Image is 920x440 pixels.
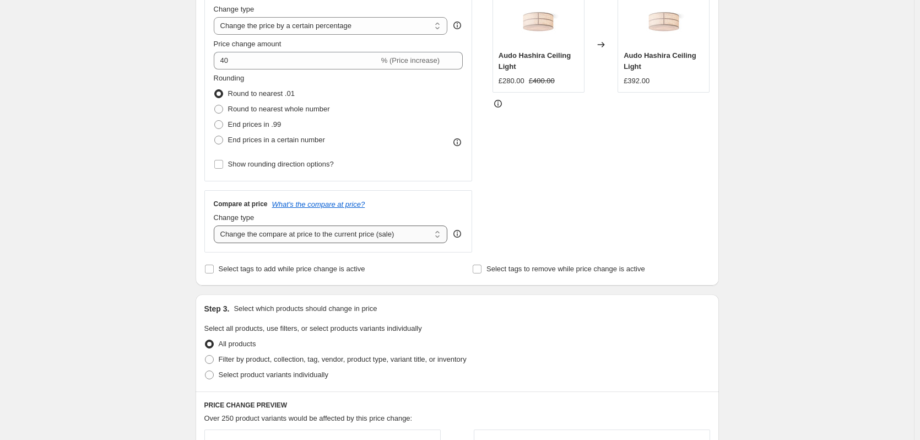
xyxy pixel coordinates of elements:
p: Select which products should change in price [234,303,377,314]
h2: Step 3. [204,303,230,314]
h3: Compare at price [214,200,268,208]
img: 1510699_1510699U_low_ON_b344eb92-a171-425e-a24a-3d7445316046_80x.jpg [516,3,560,47]
div: £280.00 [499,76,524,87]
span: Audo Hashira Ceiling Light [499,51,571,71]
span: % (Price increase) [381,56,440,65]
span: Audo Hashira Ceiling Light [624,51,696,71]
input: -15 [214,52,379,69]
strike: £400.00 [529,76,555,87]
span: Price change amount [214,40,282,48]
div: help [452,228,463,239]
span: Over 250 product variants would be affected by this price change: [204,414,413,422]
span: Select tags to add while price change is active [219,265,365,273]
div: £392.00 [624,76,650,87]
span: Round to nearest whole number [228,105,330,113]
span: End prices in a certain number [228,136,325,144]
span: Change type [214,5,255,13]
span: Select all products, use filters, or select products variants individually [204,324,422,332]
span: End prices in .99 [228,120,282,128]
span: Change type [214,213,255,222]
span: All products [219,340,256,348]
h6: PRICE CHANGE PREVIEW [204,401,710,410]
span: Select product variants individually [219,371,328,379]
span: Select tags to remove while price change is active [486,265,645,273]
img: 1510699_1510699U_low_ON_b344eb92-a171-425e-a24a-3d7445316046_80x.jpg [642,3,686,47]
span: Rounding [214,74,245,82]
button: What's the compare at price? [272,200,365,208]
span: Round to nearest .01 [228,89,295,98]
div: help [452,20,463,31]
span: Show rounding direction options? [228,160,334,168]
span: Filter by product, collection, tag, vendor, product type, variant title, or inventory [219,355,467,363]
